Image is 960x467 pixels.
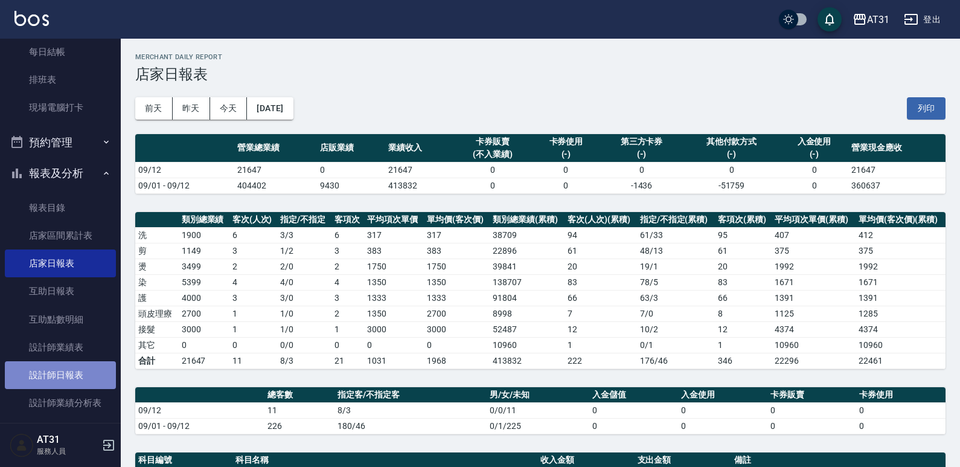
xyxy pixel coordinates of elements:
[818,7,842,31] button: save
[5,417,116,445] a: 設計師抽成報表
[565,212,637,228] th: 客次(人次)(累積)
[234,134,317,163] th: 營業總業績
[5,127,116,158] button: 預約管理
[317,178,385,193] td: 9430
[277,212,331,228] th: 指定/不指定
[637,306,715,321] td: 7 / 0
[331,227,365,243] td: 6
[715,306,772,321] td: 8
[715,212,772,228] th: 客項次(累積)
[179,321,229,337] td: 3000
[173,97,210,120] button: 昨天
[364,321,424,337] td: 3000
[565,227,637,243] td: 94
[5,158,116,189] button: 報表及分析
[5,306,116,333] a: 互助點數明細
[856,418,946,434] td: 0
[772,212,856,228] th: 平均項次單價(累積)
[331,259,365,274] td: 2
[135,290,179,306] td: 護
[424,212,490,228] th: 單均價(客次價)
[907,97,946,120] button: 列印
[856,243,946,259] td: 375
[331,306,365,321] td: 2
[364,353,424,369] td: 1031
[780,178,848,193] td: 0
[364,259,424,274] td: 1750
[331,274,365,290] td: 4
[589,418,679,434] td: 0
[135,212,946,369] table: a dense table
[10,433,34,457] img: Person
[565,243,637,259] td: 61
[772,337,856,353] td: 10960
[331,353,365,369] td: 21
[767,402,857,418] td: 0
[456,135,529,148] div: 卡券販賣
[229,243,278,259] td: 3
[848,134,946,163] th: 營業現金應收
[264,402,334,418] td: 11
[767,387,857,403] th: 卡券販賣
[364,274,424,290] td: 1350
[5,66,116,94] a: 排班表
[277,337,331,353] td: 0 / 0
[589,387,679,403] th: 入金儲值
[135,66,946,83] h3: 店家日報表
[683,178,780,193] td: -51759
[772,321,856,337] td: 4374
[856,290,946,306] td: 1391
[385,178,453,193] td: 413832
[772,259,856,274] td: 1992
[179,227,229,243] td: 1900
[899,8,946,31] button: 登出
[453,162,532,178] td: 0
[229,353,278,369] td: 11
[856,274,946,290] td: 1671
[565,274,637,290] td: 83
[637,243,715,259] td: 48 / 13
[715,243,772,259] td: 61
[135,259,179,274] td: 燙
[135,97,173,120] button: 前天
[229,321,278,337] td: 1
[767,418,857,434] td: 0
[135,274,179,290] td: 染
[772,274,856,290] td: 1671
[490,212,565,228] th: 類別總業績(累積)
[565,290,637,306] td: 66
[637,212,715,228] th: 指定/不指定(累積)
[856,353,946,369] td: 22461
[385,162,453,178] td: 21647
[179,337,229,353] td: 0
[331,243,365,259] td: 3
[487,402,589,418] td: 0/0/11
[565,353,637,369] td: 222
[277,306,331,321] td: 1 / 0
[565,306,637,321] td: 7
[210,97,248,120] button: 今天
[715,274,772,290] td: 83
[179,274,229,290] td: 5399
[856,212,946,228] th: 單均價(客次價)(累積)
[277,243,331,259] td: 1 / 2
[848,162,946,178] td: 21647
[5,250,116,277] a: 店家日報表
[135,418,264,434] td: 09/01 - 09/12
[5,94,116,121] a: 現場電腦打卡
[487,418,589,434] td: 0/1/225
[565,337,637,353] td: 1
[424,306,490,321] td: 2700
[772,290,856,306] td: 1391
[277,353,331,369] td: 8/3
[856,259,946,274] td: 1992
[179,290,229,306] td: 4000
[229,306,278,321] td: 1
[490,227,565,243] td: 38709
[424,290,490,306] td: 1333
[331,212,365,228] th: 客項次
[277,227,331,243] td: 3 / 3
[364,337,424,353] td: 0
[135,353,179,369] td: 合計
[715,337,772,353] td: 1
